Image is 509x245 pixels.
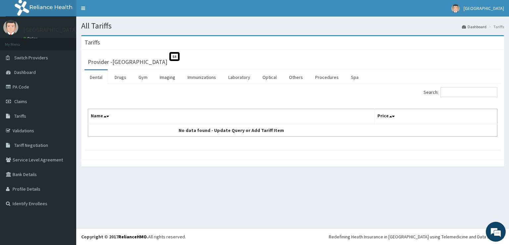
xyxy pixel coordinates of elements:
a: Dental [85,70,108,84]
span: Claims [14,98,27,104]
a: Spa [346,70,364,84]
h3: Provider - [GEOGRAPHIC_DATA] [88,59,167,65]
img: User Image [3,20,18,35]
a: Imaging [154,70,181,84]
h3: Tariffs [85,39,100,45]
span: Switch Providers [14,55,48,61]
span: Dashboard [14,69,36,75]
h1: All Tariffs [81,22,504,30]
a: Gym [133,70,153,84]
a: Others [284,70,308,84]
td: No data found - Update Query or Add Tariff Item [88,124,375,137]
input: Search: [440,87,497,97]
a: Online [23,36,39,41]
img: User Image [451,4,460,13]
span: St [169,52,180,61]
a: Laboratory [223,70,255,84]
span: Tariff Negotiation [14,142,48,148]
div: Redefining Heath Insurance in [GEOGRAPHIC_DATA] using Telemedicine and Data Science! [329,233,504,240]
footer: All rights reserved. [76,228,509,245]
a: RelianceHMO [118,234,147,240]
span: [GEOGRAPHIC_DATA] [464,5,504,11]
a: Drugs [109,70,132,84]
a: Optical [257,70,282,84]
a: Immunizations [182,70,221,84]
a: Procedures [310,70,344,84]
li: Tariffs [487,24,504,30]
p: [GEOGRAPHIC_DATA] [23,27,78,33]
span: Tariffs [14,113,26,119]
th: Price [374,109,497,124]
label: Search: [424,87,497,97]
a: Dashboard [462,24,486,30]
th: Name [88,109,375,124]
strong: Copyright © 2017 . [81,234,148,240]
